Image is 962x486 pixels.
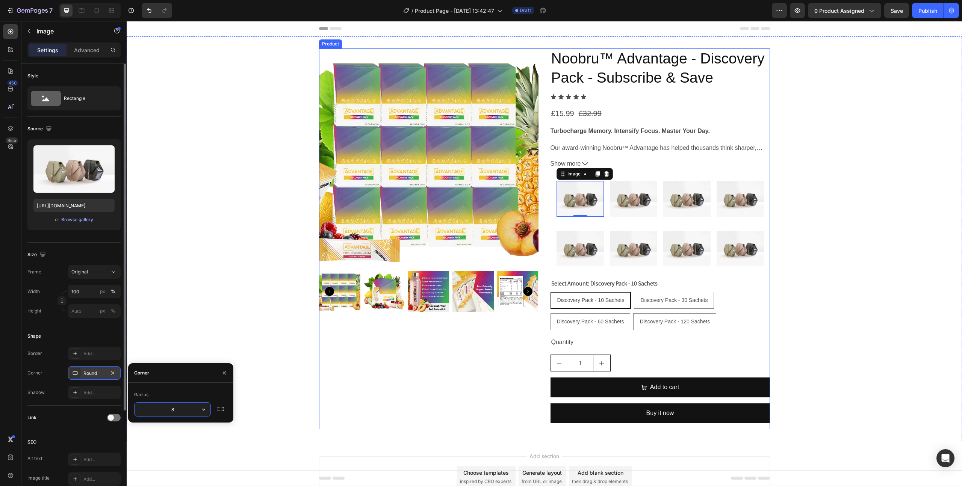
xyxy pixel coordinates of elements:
button: % [98,306,107,315]
div: Generate layout [396,448,435,456]
button: % [98,287,107,296]
img: image_demo.jpg [537,160,584,196]
button: Publish [912,3,944,18]
div: £32.99 [451,85,476,100]
span: Discovery Pack - 30 Sachets [514,276,581,282]
p: Advanced [74,46,100,54]
div: Rectangle [64,90,110,107]
span: Show more [424,137,454,148]
div: Image [439,149,455,156]
p: 7 [49,6,53,15]
span: / [411,7,413,15]
div: Add blank section [451,448,497,456]
span: Add section [400,431,436,439]
span: Product Page - [DATE] 13:42:47 [415,7,494,15]
span: Draft [520,7,531,14]
button: 7 [3,3,56,18]
div: Open Intercom Messenger [936,449,954,467]
label: Width [27,288,40,295]
div: Corner [27,370,42,376]
button: Original [68,265,121,279]
label: Frame [27,269,41,275]
input: https://example.com/image.jpg [33,199,115,212]
div: £15.99 [424,85,448,100]
div: Beta [6,137,18,143]
p: Image [36,27,100,36]
b: Turbocharge Memory. Intensify Focus. Master Your Day. [424,107,583,113]
img: preview-image [33,145,115,193]
div: px [100,308,105,314]
span: Discovery Pack - 120 Sachets [513,297,583,303]
img: image_demo.jpg [590,160,637,196]
img: image_demo.jpg [430,160,477,196]
div: Add to cart [523,361,552,372]
div: Add... [83,456,119,463]
button: decrement [424,334,441,350]
div: Style [27,72,38,79]
div: Buy it now [520,387,548,398]
div: Add... [83,389,119,396]
button: px [109,306,118,315]
iframe: Design area [127,21,962,486]
input: Auto [135,403,210,416]
div: Choose templates [337,448,382,456]
img: image_demo.jpg [537,210,584,246]
span: Save [891,8,903,14]
button: 0 product assigned [808,3,881,18]
button: Add to cart [424,356,643,376]
button: increment [467,334,484,350]
span: Discovery Pack - 10 Sachets [431,276,498,282]
div: Shadow [27,389,45,396]
div: Undo/Redo [142,3,172,18]
div: Add... [83,476,119,483]
input: px% [68,285,121,298]
div: 450 [7,80,18,86]
div: Link [27,414,36,421]
button: Browse gallery [61,216,94,223]
div: Round [83,370,105,377]
div: Browse gallery [61,216,93,223]
button: Buy it now [424,382,643,402]
button: Carousel Next Arrow [397,266,406,275]
img: image_demo.jpg [483,160,531,196]
div: Product [194,20,214,26]
div: SEO [27,439,36,445]
div: Corner [134,370,149,376]
img: image_demo.jpg [590,210,637,246]
span: Discovery Pack - 60 Sachets [430,297,498,303]
label: Height [27,308,41,314]
div: % [111,308,115,314]
div: Size [27,250,47,260]
span: Original [71,269,88,275]
button: Carousel Back Arrow [198,266,207,275]
input: quantity [441,334,467,350]
button: px [109,287,118,296]
div: Radius [134,391,148,398]
div: Alt text [27,455,42,462]
div: Publish [918,7,937,15]
div: Image title [27,475,50,481]
h2: Noobru™ Advantage - Discovery Pack - Subscribe & Save [424,27,643,67]
div: Quantity [424,315,643,328]
div: Add... [83,350,119,357]
p: Settings [37,46,58,54]
div: Border [27,350,42,357]
input: px% [68,304,121,318]
img: image_demo.jpg [483,210,531,246]
div: Source [27,124,53,134]
div: px [100,288,105,295]
span: or [55,215,59,224]
span: 0 product assigned [814,7,864,15]
legend: Select Amount: Discovery Pack - 10 Sachets [424,257,532,268]
button: Show more [424,137,643,148]
div: Shape [27,333,41,340]
div: % [111,288,115,295]
span: Our award-winning Noobru™ Advantage has helped thousands think sharper, work smarter, and stay in... [424,124,641,147]
button: Save [884,3,909,18]
img: image_demo.jpg [430,210,477,246]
